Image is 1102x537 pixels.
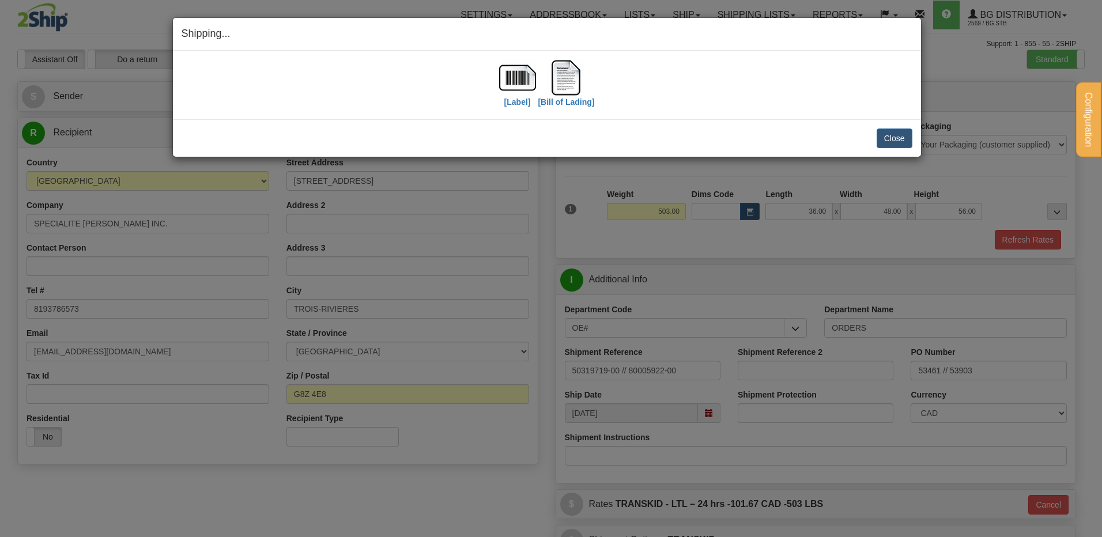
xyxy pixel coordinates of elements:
a: [Label] [499,72,536,106]
span: Shipping... [182,28,231,39]
a: [Bill of Lading] [538,72,594,106]
label: [Bill of Lading] [538,96,594,108]
button: Close [877,128,912,148]
img: barcode.jpg [499,59,536,96]
label: [Label] [504,96,531,108]
img: document.jpg [548,59,584,96]
iframe: chat widget [1075,210,1101,327]
button: Configuration [1076,82,1101,157]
